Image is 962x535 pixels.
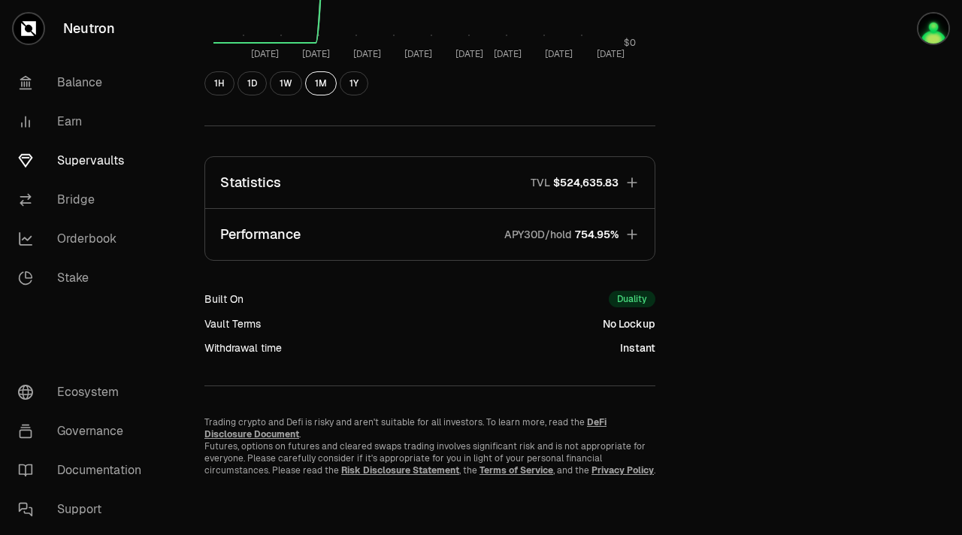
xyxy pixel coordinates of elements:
[603,316,655,331] div: No Lockup
[204,71,234,95] button: 1H
[204,416,655,440] p: Trading crypto and Defi is risky and aren't suitable for all investors. To learn more, read the .
[6,258,162,298] a: Stake
[494,48,522,60] tspan: [DATE]
[575,227,619,242] span: 754.95%
[270,71,302,95] button: 1W
[205,209,655,260] button: PerformanceAPY30D/hold754.95%
[553,175,619,190] span: $524,635.83
[620,340,655,355] div: Instant
[597,48,625,60] tspan: [DATE]
[6,141,162,180] a: Supervaults
[204,416,607,440] a: DeFi Disclosure Document
[353,48,381,60] tspan: [DATE]
[220,172,281,193] p: Statistics
[302,48,330,60] tspan: [DATE]
[6,63,162,102] a: Balance
[609,291,655,307] div: Duality
[545,48,573,60] tspan: [DATE]
[340,71,368,95] button: 1Y
[591,464,654,476] a: Privacy Policy
[624,37,636,49] tspan: $0
[404,48,432,60] tspan: [DATE]
[205,157,655,208] button: StatisticsTVL$524,635.83
[6,102,162,141] a: Earn
[220,224,301,245] p: Performance
[6,451,162,490] a: Documentation
[6,490,162,529] a: Support
[918,14,948,44] img: xxx
[251,48,279,60] tspan: [DATE]
[455,48,483,60] tspan: [DATE]
[6,412,162,451] a: Governance
[204,292,244,307] div: Built On
[531,175,550,190] p: TVL
[237,71,267,95] button: 1D
[504,227,572,242] p: APY30D/hold
[6,219,162,258] a: Orderbook
[204,340,282,355] div: Withdrawal time
[341,464,459,476] a: Risk Disclosure Statement
[6,180,162,219] a: Bridge
[204,440,655,476] p: Futures, options on futures and cleared swaps trading involves significant risk and is not approp...
[204,316,261,331] div: Vault Terms
[6,373,162,412] a: Ecosystem
[305,71,337,95] button: 1M
[479,464,553,476] a: Terms of Service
